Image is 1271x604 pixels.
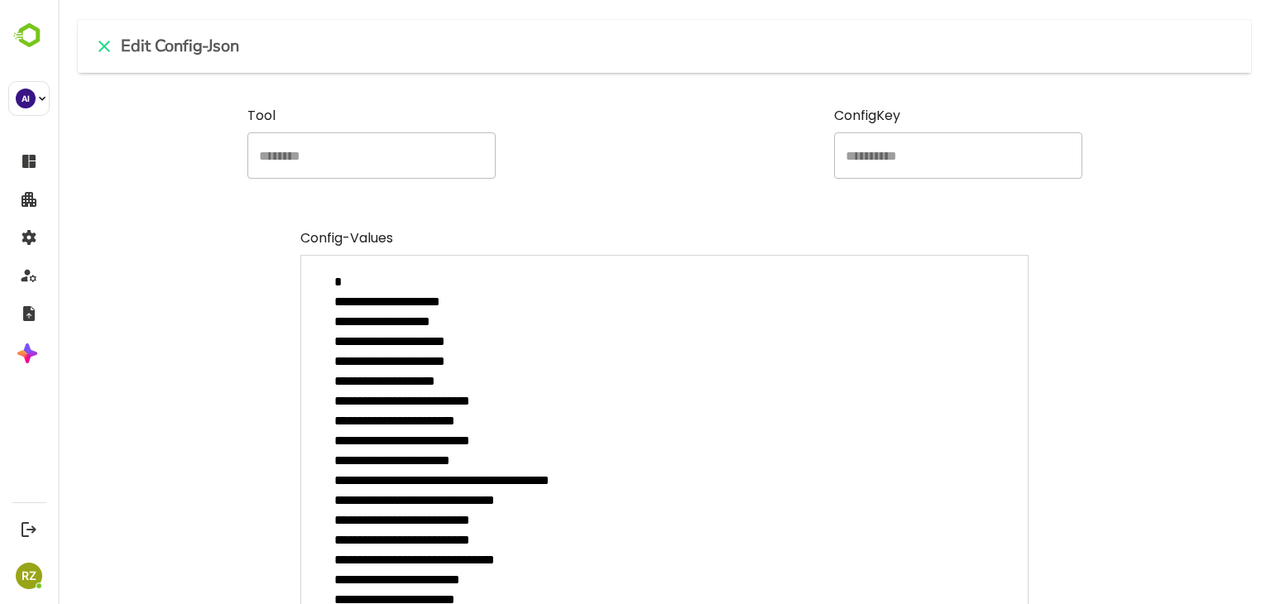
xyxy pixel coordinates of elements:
label: Config-Values [242,228,971,248]
h6: Edit Config-Json [63,33,181,60]
button: Logout [17,518,40,540]
div: RZ [16,563,42,589]
label: Tool [189,106,438,126]
div: AI [16,89,36,108]
img: BambooboxLogoMark.f1c84d78b4c51b1a7b5f700c9845e183.svg [8,20,50,51]
button: close [30,30,63,63]
label: ConfigKey [776,106,1024,126]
